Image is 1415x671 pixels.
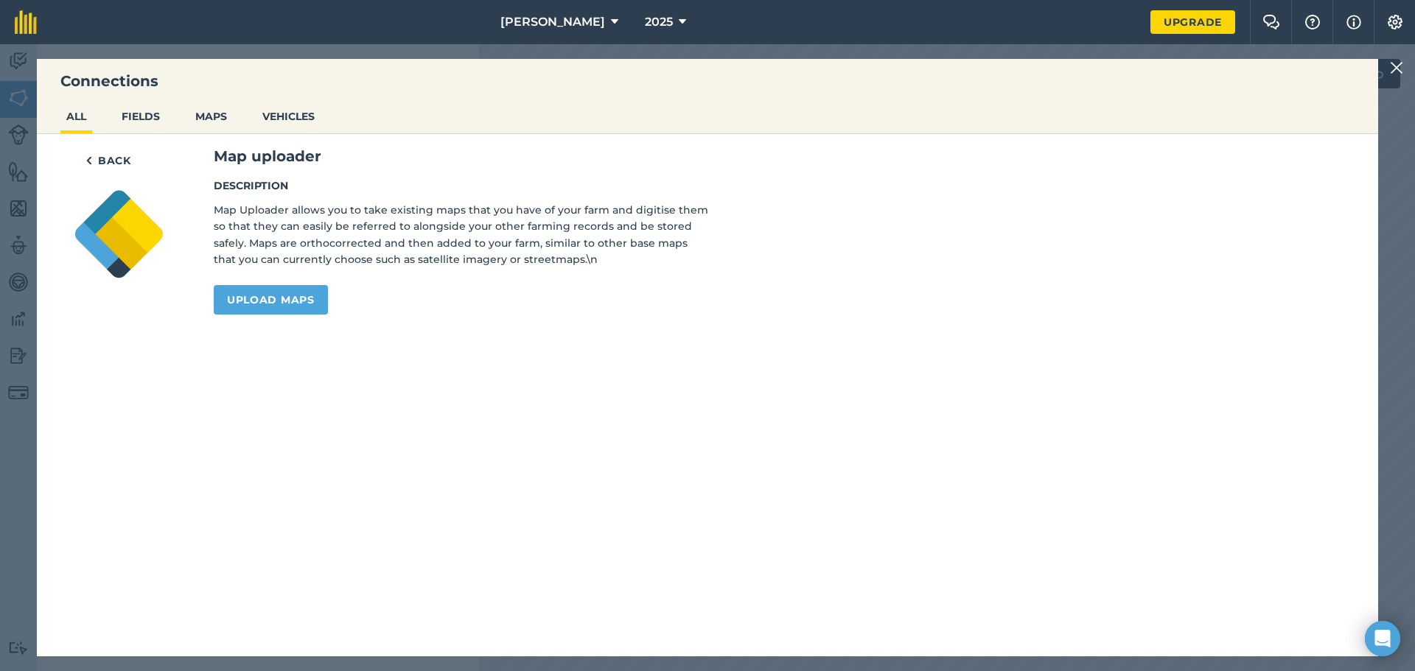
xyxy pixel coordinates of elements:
img: svg+xml;base64,PHN2ZyB4bWxucz0iaHR0cDovL3d3dy53My5vcmcvMjAwMC9zdmciIHdpZHRoPSI5IiBoZWlnaHQ9IjI0Ii... [85,152,92,169]
span: 2025 [645,13,673,31]
button: Back [72,146,144,175]
img: svg+xml;base64,PHN2ZyB4bWxucz0iaHR0cDovL3d3dy53My5vcmcvMjAwMC9zdmciIHdpZHRoPSIxNyIgaGVpZ2h0PSIxNy... [1346,13,1361,31]
img: svg+xml;base64,PHN2ZyB4bWxucz0iaHR0cDovL3d3dy53My5vcmcvMjAwMC9zdmciIHdpZHRoPSIyMiIgaGVpZ2h0PSIzMC... [1390,59,1403,77]
button: ALL [60,102,92,130]
div: Open Intercom Messenger [1365,621,1400,656]
img: Map uploader logo [72,187,167,281]
button: MAPS [189,102,233,130]
p: Map Uploader allows you to take existing maps that you have of your farm and digitise them so tha... [214,202,709,268]
a: Upgrade [1150,10,1235,34]
img: fieldmargin Logo [15,10,37,34]
button: FIELDS [116,102,166,130]
img: Two speech bubbles overlapping with the left bubble in the forefront [1262,15,1280,29]
img: A cog icon [1386,15,1404,29]
h4: Description [214,178,709,194]
img: A question mark icon [1304,15,1321,29]
span: [PERSON_NAME] [500,13,605,31]
h3: Map uploader [214,146,1343,166]
a: Upload maps [214,285,328,315]
h3: Connections [37,71,1378,91]
button: VEHICLES [256,102,321,130]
